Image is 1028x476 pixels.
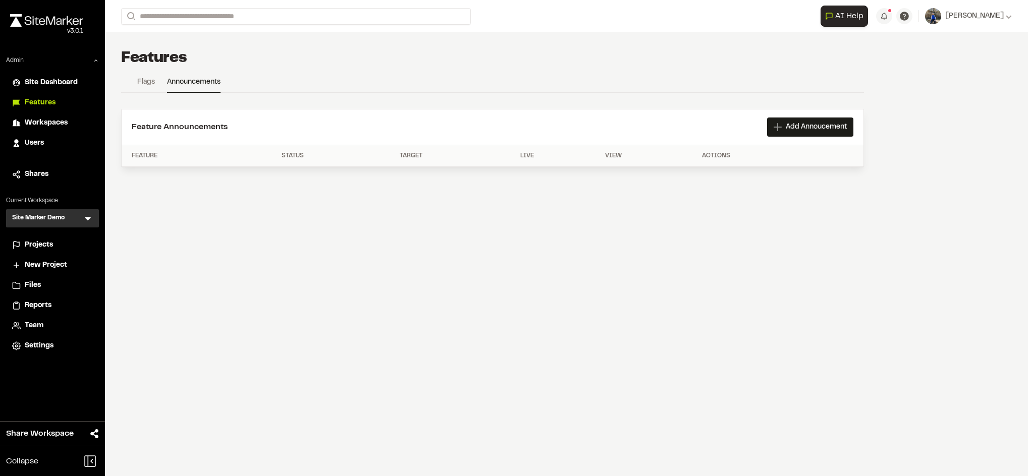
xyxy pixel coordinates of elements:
[12,169,93,180] a: Shares
[786,122,847,132] span: Add Annoucement
[835,10,863,22] span: AI Help
[12,97,93,108] a: Features
[6,56,24,65] p: Admin
[25,260,67,271] span: New Project
[12,320,93,331] a: Team
[25,300,51,311] span: Reports
[12,300,93,311] a: Reports
[25,97,56,108] span: Features
[12,117,93,129] a: Workspaces
[821,6,872,27] div: Open AI Assistant
[167,77,221,93] a: Announcements
[6,196,99,205] p: Current Workspace
[121,48,187,69] h1: Features
[137,77,155,92] a: Flags
[10,14,83,27] img: rebrand.png
[945,11,1004,22] span: [PERSON_NAME]
[25,280,41,291] span: Files
[25,340,53,351] span: Settings
[121,8,139,25] button: Search
[132,151,274,160] div: Feature
[12,340,93,351] a: Settings
[10,27,83,36] div: Oh geez...please don't...
[12,213,65,223] h3: Site Marker Demo
[25,320,43,331] span: Team
[12,260,93,271] a: New Project
[25,77,78,88] span: Site Dashboard
[925,8,1012,24] button: [PERSON_NAME]
[400,151,512,160] div: Target
[12,280,93,291] a: Files
[6,455,38,467] span: Collapse
[282,151,392,160] div: Status
[12,77,93,88] a: Site Dashboard
[12,240,93,251] a: Projects
[520,151,597,160] div: Live
[821,6,868,27] button: Open AI Assistant
[132,121,228,133] h2: Feature Announcements
[25,169,48,180] span: Shares
[25,138,44,149] span: Users
[6,428,74,440] span: Share Workspace
[702,151,853,160] div: Actions
[605,151,694,160] div: View
[25,117,68,129] span: Workspaces
[25,240,53,251] span: Projects
[925,8,941,24] img: User
[12,138,93,149] a: Users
